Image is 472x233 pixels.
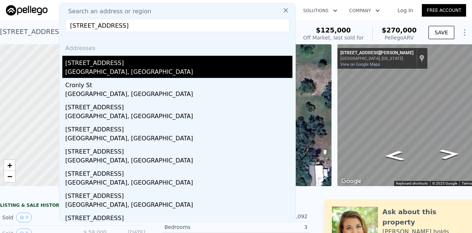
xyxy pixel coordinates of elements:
span: $125,000 [316,26,351,34]
a: Zoom out [4,171,15,182]
div: 3 [236,223,308,231]
span: + [7,161,12,170]
button: Company [343,4,386,17]
div: [GEOGRAPHIC_DATA], [GEOGRAPHIC_DATA] [65,90,292,100]
a: View on Google Maps [340,62,380,67]
a: Open this area in Google Maps (opens a new window) [339,177,364,186]
a: Show location on map [419,54,424,62]
div: [GEOGRAPHIC_DATA], [GEOGRAPHIC_DATA] [65,68,292,78]
div: [STREET_ADDRESS] [65,189,292,201]
path: Go North, N Williams Ave [431,147,468,162]
div: Pellego ARV [382,34,417,41]
button: Keyboard shortcuts [396,181,428,186]
button: View historical data [16,213,32,222]
div: [GEOGRAPHIC_DATA], [GEOGRAPHIC_DATA] [65,134,292,144]
span: $270,000 [382,26,417,34]
div: Ask about this property [382,207,465,227]
div: [STREET_ADDRESS] [65,100,292,112]
button: SAVE [428,26,454,39]
button: Show Options [457,25,472,40]
img: Google [339,177,364,186]
div: Off Market, last sold for [303,34,364,41]
div: Addresses [62,38,292,56]
button: Solutions [297,4,343,17]
img: Pellego [6,5,48,16]
span: − [7,172,12,181]
span: © 2025 Google [432,181,457,185]
div: [GEOGRAPHIC_DATA], [GEOGRAPHIC_DATA] [65,112,292,122]
div: [STREET_ADDRESS] [65,144,292,156]
div: Sold [2,213,68,222]
div: Bedrooms [164,223,236,231]
div: [STREET_ADDRESS] [65,56,292,68]
input: Enter an address, city, region, neighborhood or zip code [65,19,289,32]
div: [GEOGRAPHIC_DATA], [GEOGRAPHIC_DATA] [65,156,292,167]
div: Cronly St [65,78,292,90]
div: [GEOGRAPHIC_DATA], [GEOGRAPHIC_DATA] [65,178,292,189]
div: [STREET_ADDRESS] [65,167,292,178]
div: [GEOGRAPHIC_DATA], [US_STATE] [340,56,413,61]
div: [STREET_ADDRESS] [65,122,292,134]
a: Terms (opens in new tab) [462,181,472,185]
a: Zoom in [4,160,15,171]
div: [STREET_ADDRESS][PERSON_NAME] [340,50,413,56]
div: [GEOGRAPHIC_DATA], [GEOGRAPHIC_DATA] [65,201,292,211]
a: Free Account [422,4,466,17]
path: Go South, N Williams Ave [376,148,413,164]
div: [STREET_ADDRESS] [65,211,292,223]
span: Search an address or region [62,7,151,16]
a: Log In [389,7,422,14]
